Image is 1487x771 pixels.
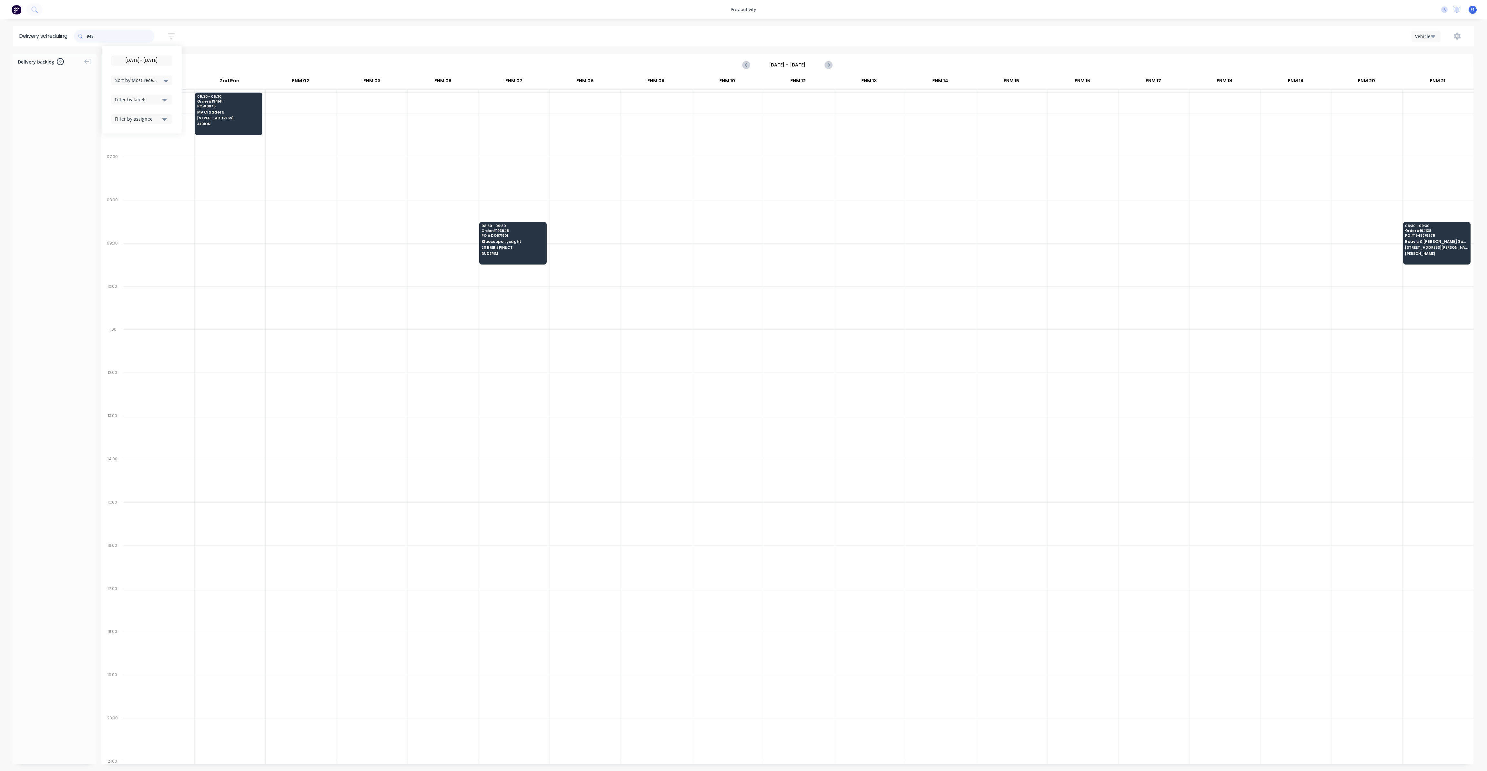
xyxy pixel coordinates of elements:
div: Vehicle [1415,33,1434,40]
div: 20:00 [101,714,123,757]
span: F1 [1471,7,1475,13]
div: FNM 02 [265,75,336,89]
span: [STREET_ADDRESS][PERSON_NAME] [1405,245,1468,249]
div: 14:00 [101,455,123,498]
div: 07:00 [101,153,123,196]
div: 18:00 [101,628,123,671]
div: 2nd Run [194,75,265,89]
span: Order # 194138 [1405,229,1468,233]
div: FNM 17 [1118,75,1189,89]
div: FNM 10 [692,75,762,89]
div: 09:00 [101,239,123,283]
div: 21:00 [101,757,123,765]
div: FNM 03 [336,75,407,89]
img: Factory [12,5,21,15]
div: FNM 20 [1331,75,1402,89]
span: 0 [57,58,64,65]
span: 05:30 - 06:30 [197,95,260,98]
span: PO # 19482/9675 [1405,234,1468,237]
div: 12:00 [101,369,123,412]
div: FNM 08 [550,75,620,89]
div: FNM 18 [1189,75,1260,89]
div: 11:00 [101,325,123,369]
button: Vehicle [1411,31,1441,42]
div: 15:00 [101,498,123,542]
div: 19:00 [101,671,123,714]
span: My Cladders [197,110,260,114]
span: Order # 193948 [481,229,544,233]
span: 08:30 - 09:30 [481,224,544,228]
div: Filter by labels [115,96,160,103]
div: productivity [728,5,759,15]
div: FNM 16 [1047,75,1118,89]
div: 13:00 [101,412,123,455]
div: 08:00 [101,196,123,239]
span: BUDERIM [481,252,544,255]
div: FNM 14 [905,75,976,89]
div: FNM 13 [834,75,905,89]
div: 10:00 [101,283,123,326]
span: PO # DQ571901 [481,234,544,237]
span: PO # 3875 [197,104,260,108]
span: [PERSON_NAME] [1405,252,1468,255]
div: FNM 07 [479,75,549,89]
div: Filter by assignee [115,115,160,122]
input: Required Date [112,56,172,65]
div: FNM 21 [1402,75,1473,89]
div: 16:00 [101,542,123,585]
span: Order # 194141 [197,99,260,103]
input: Search for orders [87,30,155,43]
span: 20 BRIBIE PINE CT [481,245,544,249]
span: ALBION [197,122,260,126]
span: 08:30 - 09:30 [1405,224,1468,228]
div: FNM 09 [621,75,691,89]
span: Sort by Most recent [115,77,157,84]
span: Bluescope Lysaght [481,239,544,244]
div: Delivery scheduling [13,26,74,46]
span: [STREET_ADDRESS] [197,116,260,120]
span: Delivery backlog [18,58,54,65]
div: FNM 15 [976,75,1047,89]
div: FNM 12 [763,75,834,89]
span: Beavis & [PERSON_NAME] Services Pty Ltd [1405,239,1468,244]
div: 17:00 [101,585,123,628]
div: FNM 06 [408,75,478,89]
div: FNM 19 [1260,75,1331,89]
